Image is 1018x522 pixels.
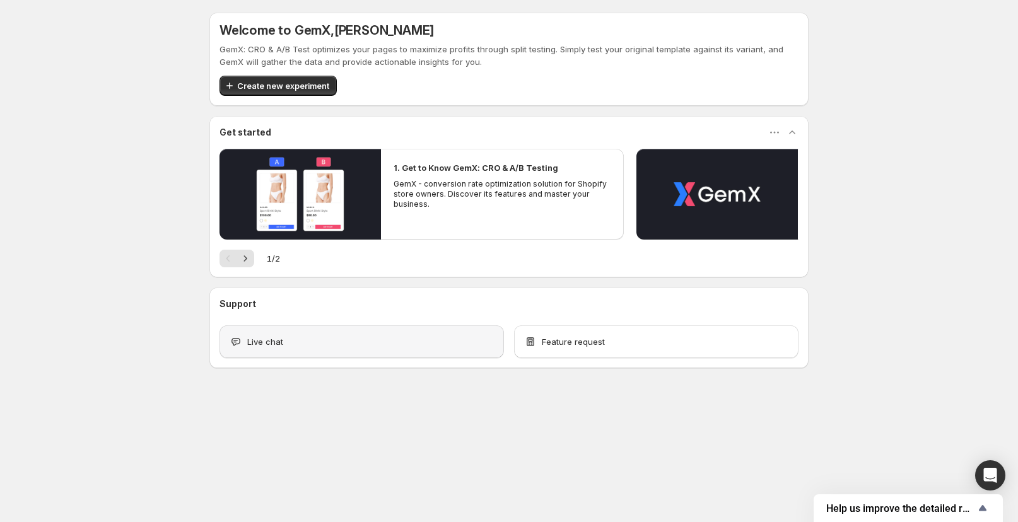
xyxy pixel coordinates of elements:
[219,23,434,38] h5: Welcome to GemX
[219,76,337,96] button: Create new experiment
[542,335,605,348] span: Feature request
[636,149,798,240] button: Play video
[219,43,799,68] p: GemX: CRO & A/B Test optimizes your pages to maximize profits through split testing. Simply test ...
[267,252,280,265] span: 1 / 2
[826,501,990,516] button: Show survey - Help us improve the detailed report for A/B campaigns
[237,79,329,92] span: Create new experiment
[219,126,271,139] h3: Get started
[826,502,975,514] span: Help us improve the detailed report for A/B campaigns
[975,460,1005,490] div: Open Intercom Messenger
[331,23,434,38] span: , [PERSON_NAME]
[219,250,254,267] nav: Pagination
[219,298,256,310] h3: Support
[394,179,611,209] p: GemX - conversion rate optimization solution for Shopify store owners. Discover its features and ...
[219,149,381,240] button: Play video
[237,250,254,267] button: Next
[394,161,558,174] h2: 1. Get to Know GemX: CRO & A/B Testing
[247,335,283,348] span: Live chat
